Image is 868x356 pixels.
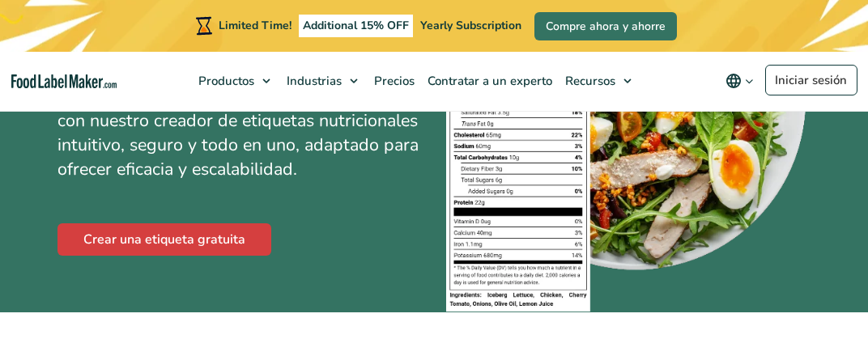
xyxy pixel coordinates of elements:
a: Compre ahora y ahorre [534,12,677,40]
span: Recursos [560,73,617,89]
a: Precios [366,52,419,110]
span: Precios [369,73,416,89]
button: Change language [714,65,765,97]
span: Productos [194,73,256,89]
a: Crear una etiqueta gratuita [57,223,271,256]
span: Contratar a un experto [423,73,554,89]
span: Industrias [282,73,343,89]
a: Industrias [279,52,366,110]
span: Additional 15% OFF [299,15,413,37]
span: Yearly Subscription [420,18,521,33]
a: Iniciar sesión [765,65,857,95]
span: Limited Time! [219,18,291,33]
a: Food Label Maker homepage [11,74,117,88]
a: Recursos [557,52,640,110]
a: Contratar a un experto [419,52,557,110]
span: Agilice el cumplimiento de la FDA y la CFIA con nuestro creador de etiquetas nutricionales intuit... [57,84,419,181]
a: Productos [190,52,279,110]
